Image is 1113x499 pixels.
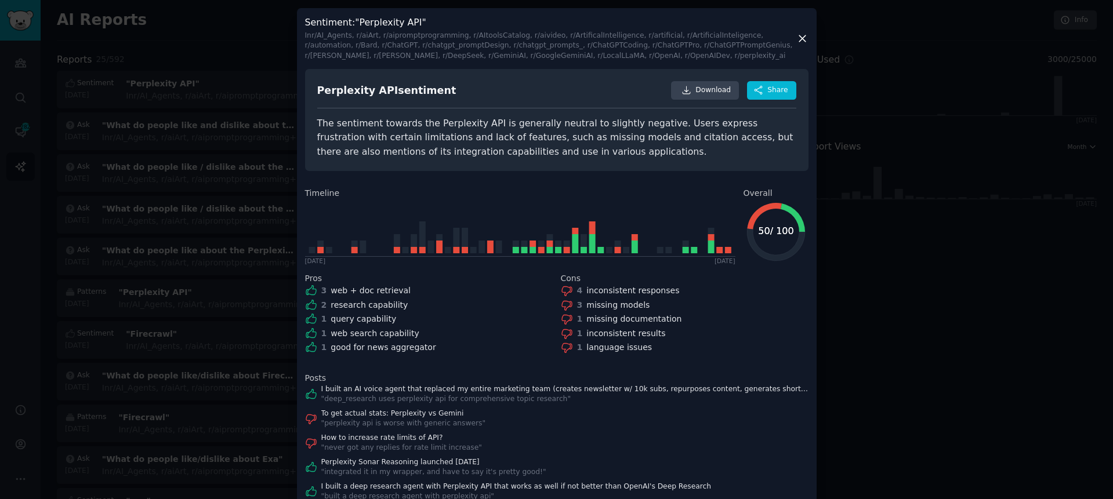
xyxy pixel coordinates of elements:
[321,394,809,405] div: " deep_research uses perplexity api for comprehensive topic research "
[305,372,327,384] span: Posts
[317,116,796,159] div: The sentiment towards the Perplexity API is generally neutral to slightly negative. Users express...
[321,313,327,325] div: 1
[577,299,583,311] div: 3
[586,341,652,354] div: language issues
[586,327,665,340] div: inconsistent results
[331,285,411,297] div: web + doc retrieval
[331,341,436,354] div: good for news aggregator
[586,313,681,325] div: missing documentation
[321,418,486,429] div: " perplexity api is worse with generic answers "
[321,285,327,297] div: 3
[747,81,796,100] button: Share
[305,272,322,285] span: Pros
[321,409,486,419] a: To get actual stats: Perplexity vs Gemini
[577,285,583,297] div: 4
[305,16,796,61] h3: Sentiment : "Perplexity API"
[577,313,583,325] div: 1
[305,31,796,61] div: In r/AI_Agents, r/aiArt, r/aipromptprogramming, r/AItoolsCatalog, r/aivideo, r/ArtificalIntellige...
[321,384,809,395] a: I built an AI voice agent that replaced my entire marketing team (creates newsletter w/ 10k subs,...
[586,299,650,311] div: missing models
[767,85,788,96] span: Share
[321,482,712,492] a: I built a deep research agent with Perplexity API that works as well if not better than OpenAI's ...
[758,225,793,236] text: 50 / 100
[586,285,679,297] div: inconsistent responses
[577,327,583,340] div: 1
[321,327,327,340] div: 1
[321,433,482,443] a: How to increase rate limits of API?
[321,467,546,478] div: " integrated it in my wrapper, and have to say it's pretty good! "
[305,187,340,199] span: Timeline
[321,457,546,468] a: Perplexity Sonar Reasoning launched [DATE]
[331,327,419,340] div: web search capability
[321,443,482,453] div: " never got any replies for rate limit increase "
[671,81,739,100] a: Download
[331,299,408,311] div: research capability
[744,187,773,199] span: Overall
[317,83,456,98] div: Perplexity API sentiment
[695,85,731,96] span: Download
[305,257,326,265] div: [DATE]
[561,272,581,285] span: Cons
[331,313,396,325] div: query capability
[715,257,735,265] div: [DATE]
[321,341,327,354] div: 1
[577,341,583,354] div: 1
[321,299,327,311] div: 2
